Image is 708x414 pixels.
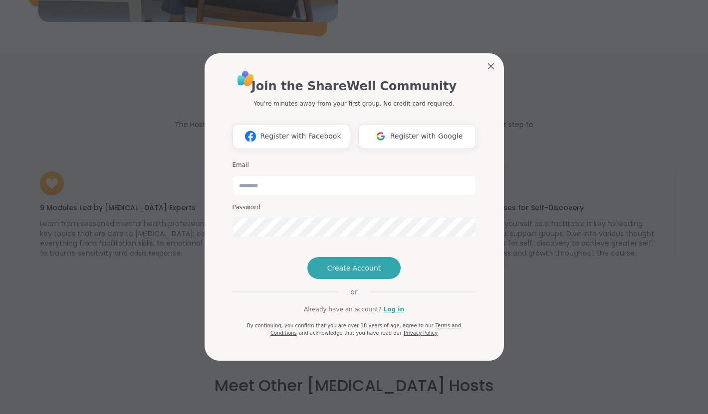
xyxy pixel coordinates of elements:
[235,67,257,90] img: ShareWell Logo
[404,330,438,336] a: Privacy Policy
[251,77,457,95] h1: Join the ShareWell Community
[384,305,404,314] a: Log in
[390,131,463,141] span: Register with Google
[260,131,341,141] span: Register with Facebook
[371,127,390,145] img: ShareWell Logomark
[327,263,381,273] span: Create Account
[253,99,454,108] p: You're minutes away from your first group. No credit card required.
[241,127,260,145] img: ShareWell Logomark
[304,305,382,314] span: Already have an account?
[233,161,476,169] h3: Email
[233,203,476,212] h3: Password
[233,124,350,149] button: Register with Facebook
[307,257,401,279] button: Create Account
[247,323,434,328] span: By continuing, you confirm that you are over 18 years of age, agree to our
[358,124,476,149] button: Register with Google
[338,287,369,297] span: or
[299,330,402,336] span: and acknowledge that you have read our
